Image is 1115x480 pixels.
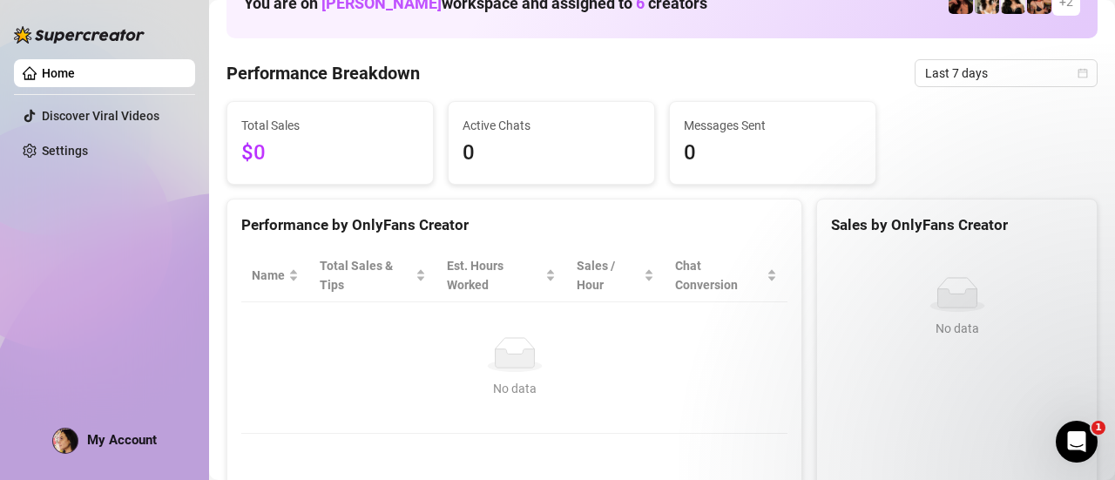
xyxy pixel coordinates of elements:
[463,137,640,170] span: 0
[1056,421,1098,463] iframe: Intercom live chat
[42,109,159,123] a: Discover Viral Videos
[259,379,770,398] div: No data
[675,256,763,294] span: Chat Conversion
[684,116,862,135] span: Messages Sent
[838,319,1076,338] div: No data
[1091,421,1105,435] span: 1
[42,144,88,158] a: Settings
[42,66,75,80] a: Home
[241,116,419,135] span: Total Sales
[1078,68,1088,78] span: calendar
[309,249,436,302] th: Total Sales & Tips
[925,60,1087,86] span: Last 7 days
[226,61,420,85] h4: Performance Breakdown
[53,429,78,453] img: ACg8ocKXLgwd3wNHtb3QK1evHXXvtm2zesGqnbzqnvaGek8ymU7QzWHh=s96-c
[87,432,157,448] span: My Account
[831,213,1083,237] div: Sales by OnlyFans Creator
[665,249,787,302] th: Chat Conversion
[684,137,862,170] span: 0
[252,266,285,285] span: Name
[241,137,419,170] span: $0
[320,256,412,294] span: Total Sales & Tips
[241,249,309,302] th: Name
[463,116,640,135] span: Active Chats
[577,256,640,294] span: Sales / Hour
[447,256,541,294] div: Est. Hours Worked
[566,249,665,302] th: Sales / Hour
[241,213,787,237] div: Performance by OnlyFans Creator
[14,26,145,44] img: logo-BBDzfeDw.svg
